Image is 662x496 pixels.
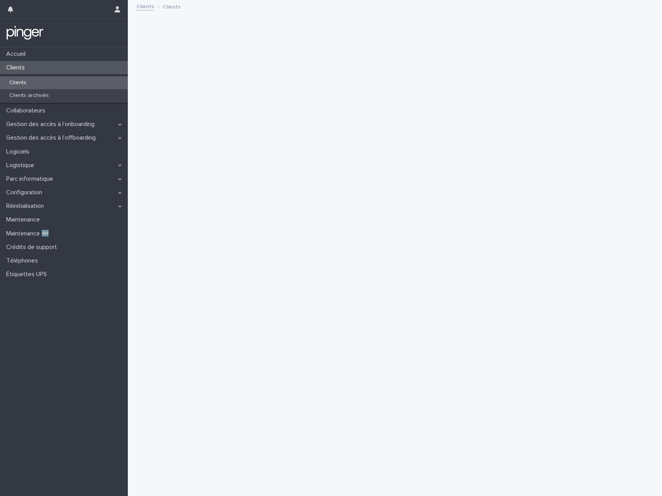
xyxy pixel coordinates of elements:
p: Réinitialisation [3,202,50,210]
p: Configuration [3,189,48,196]
p: Étiquettes UPS [3,271,53,278]
a: Clients [136,2,154,10]
p: Gestion des accès à l’onboarding [3,121,101,128]
p: Parc informatique [3,175,59,183]
p: Collaborateurs [3,107,52,114]
p: Maintenance 🆕 [3,230,55,237]
p: Maintenance [3,216,46,223]
p: Clients [3,64,31,71]
p: Crédits de support [3,244,63,251]
img: mTgBEunGTSyRkCgitkcU [6,25,44,41]
p: Accueil [3,50,32,58]
p: Clients archivés [3,92,55,99]
p: Téléphones [3,257,44,264]
p: Logiciels [3,148,36,156]
p: Gestion des accès à l’offboarding [3,134,102,142]
p: Clients [163,2,181,10]
p: Logistique [3,162,40,169]
p: Clients [3,79,33,86]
